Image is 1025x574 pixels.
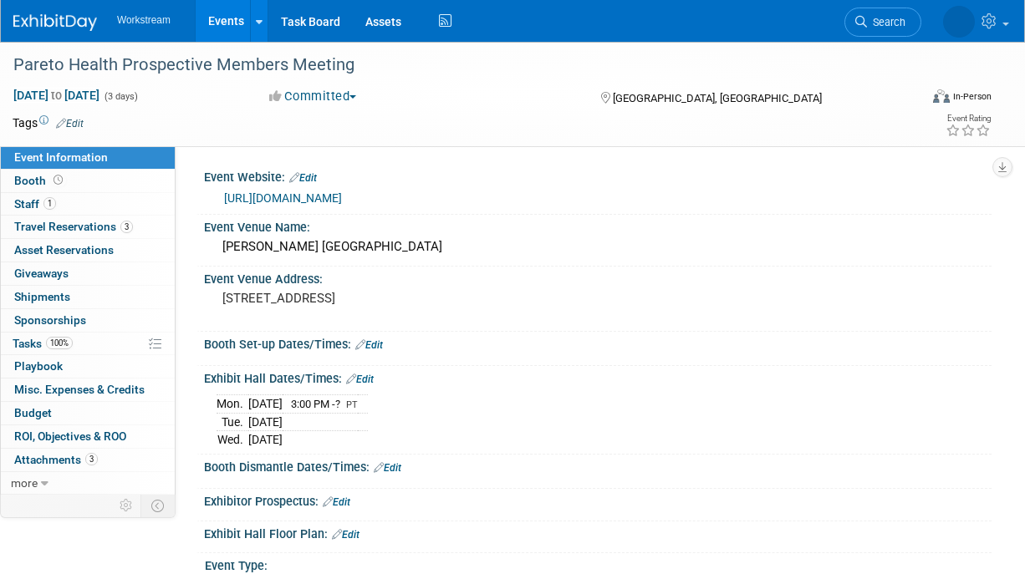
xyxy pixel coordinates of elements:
[205,553,984,574] div: Event Type:
[248,413,283,430] td: [DATE]
[1,216,175,238] a: Travel Reservations3
[217,413,248,430] td: Tue.
[56,118,84,130] a: Edit
[217,234,979,260] div: [PERSON_NAME] [GEOGRAPHIC_DATA]
[13,14,97,31] img: ExhibitDay
[335,398,340,410] span: ?
[13,337,73,350] span: Tasks
[374,462,401,474] a: Edit
[120,221,133,233] span: 3
[248,394,283,413] td: [DATE]
[204,455,992,476] div: Booth Dismantle Dates/Times:
[14,220,133,233] span: Travel Reservations
[1,170,175,192] a: Booth
[14,359,63,373] span: Playbook
[943,6,975,38] img: Tatia Meghdadi
[867,16,905,28] span: Search
[14,383,145,396] span: Misc. Expenses & Credits
[14,290,70,303] span: Shipments
[204,489,992,511] div: Exhibitor Prospectus:
[8,50,908,80] div: Pareto Health Prospective Members Meeting
[1,262,175,285] a: Giveaways
[204,215,992,236] div: Event Venue Name:
[952,90,992,103] div: In-Person
[13,114,84,131] td: Tags
[844,8,921,37] a: Search
[1,286,175,308] a: Shipments
[1,333,175,355] a: Tasks100%
[289,172,317,184] a: Edit
[222,291,514,306] pre: [STREET_ADDRESS]
[14,243,114,257] span: Asset Reservations
[263,88,363,105] button: Committed
[204,165,992,186] div: Event Website:
[248,430,283,448] td: [DATE]
[13,88,100,103] span: [DATE] [DATE]
[217,394,248,413] td: Mon.
[224,191,342,205] a: [URL][DOMAIN_NAME]
[323,496,350,508] a: Edit
[14,406,52,419] span: Budget
[14,197,56,211] span: Staff
[14,267,69,280] span: Giveaways
[50,174,66,186] span: Booth not reserved yet
[14,174,66,187] span: Booth
[849,87,992,112] div: Event Format
[204,332,992,353] div: Booth Set-up Dates/Times:
[1,193,175,216] a: Staff1
[85,453,98,465] span: 3
[141,495,176,516] td: Toggle Event Tabs
[1,449,175,471] a: Attachments3
[1,239,175,262] a: Asset Reservations
[1,472,175,495] a: more
[346,399,358,410] span: PT
[14,429,126,443] span: ROI, Objectives & ROO
[14,313,86,327] span: Sponsorships
[217,430,248,448] td: Wed.
[933,89,950,103] img: Format-Inperson.png
[11,476,38,490] span: more
[112,495,141,516] td: Personalize Event Tab Strip
[117,14,171,26] span: Workstream
[14,453,98,466] span: Attachments
[48,89,64,102] span: to
[204,521,992,543] div: Exhibit Hall Floor Plan:
[613,92,822,104] span: [GEOGRAPHIC_DATA], [GEOGRAPHIC_DATA]
[1,425,175,448] a: ROI, Objectives & ROO
[291,398,343,410] span: 3:00 PM -
[332,529,360,541] a: Edit
[1,402,175,424] a: Budget
[204,366,992,388] div: Exhibit Hall Dates/Times:
[346,373,374,385] a: Edit
[946,114,991,123] div: Event Rating
[204,267,992,287] div: Event Venue Address:
[103,91,138,102] span: (3 days)
[1,309,175,332] a: Sponsorships
[43,197,56,210] span: 1
[14,150,108,164] span: Event Information
[1,146,175,169] a: Event Information
[1,378,175,401] a: Misc. Expenses & Credits
[1,355,175,378] a: Playbook
[355,339,383,351] a: Edit
[46,337,73,349] span: 100%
